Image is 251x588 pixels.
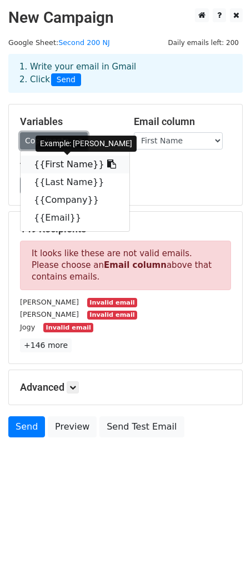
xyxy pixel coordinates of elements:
[20,310,79,318] small: [PERSON_NAME]
[20,381,231,393] h5: Advanced
[99,416,184,437] a: Send Test Email
[164,37,243,49] span: Daily emails left: 200
[8,8,243,27] h2: New Campaign
[134,116,231,128] h5: Email column
[20,132,88,150] a: Copy/paste...
[21,173,129,191] a: {{Last Name}}
[195,535,251,588] iframe: Chat Widget
[48,416,97,437] a: Preview
[20,298,79,306] small: [PERSON_NAME]
[8,416,45,437] a: Send
[58,38,110,47] a: Second 200 NJ
[87,311,137,320] small: Invalid email
[51,73,81,87] span: Send
[20,338,72,352] a: +146 more
[43,323,93,332] small: Invalid email
[21,191,129,209] a: {{Company}}
[20,241,231,290] p: It looks like these are not valid emails. Please choose an above that contains emails.
[20,323,35,331] small: Jogy
[11,61,240,86] div: 1. Write your email in Gmail 2. Click
[164,38,243,47] a: Daily emails left: 200
[104,260,167,270] strong: Email column
[21,156,129,173] a: {{First Name}}
[8,38,110,47] small: Google Sheet:
[21,209,129,227] a: {{Email}}
[20,116,117,128] h5: Variables
[87,298,137,307] small: Invalid email
[36,136,137,152] div: Example: [PERSON_NAME]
